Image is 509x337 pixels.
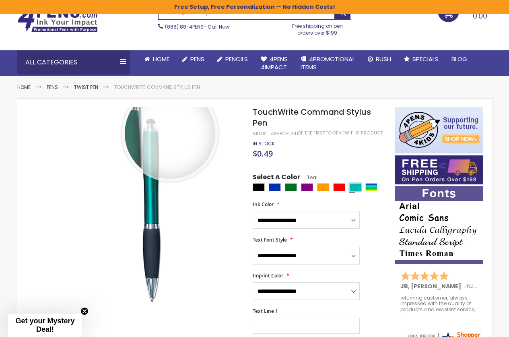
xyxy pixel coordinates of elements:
[253,236,287,243] span: Text Font Style
[253,183,265,191] div: Black
[400,295,478,312] div: returning customer, always impressed with the quality of products and excelent service, will retu...
[74,84,98,91] a: Twist Pen
[15,317,74,333] span: Get your Mystery Deal!
[395,186,483,264] img: font-personalization-examples
[138,50,176,68] a: Home
[165,23,204,30] a: (888) 88-4PENS
[301,55,355,71] span: 4PROMOTIONAL ITEMS
[190,55,204,63] span: Pens
[114,84,200,91] li: TouchWrite Command Stylus Pen
[253,272,283,279] span: Imprint Color
[395,107,483,153] img: 4pens 4 kids
[317,183,329,191] div: Orange
[400,282,464,290] span: JB, [PERSON_NAME]
[361,50,398,68] a: Rush
[298,130,383,136] a: Be the first to review this product
[301,183,313,191] div: Purple
[253,141,275,147] div: Availability
[271,130,298,137] div: 4PHPC-1241
[412,55,439,63] span: Specials
[451,55,467,63] span: Blog
[398,50,445,68] a: Specials
[333,183,345,191] div: Red
[253,201,274,208] span: Ink Color
[365,183,377,191] div: Assorted
[211,50,254,68] a: Pencils
[225,55,248,63] span: Pencils
[253,148,273,159] span: $0.49
[17,7,98,33] img: 4Pens Custom Pens and Promotional Products
[176,50,211,68] a: Pens
[253,308,278,314] span: Text Line 1
[80,307,89,315] button: Close teaser
[269,183,281,191] div: Blue
[261,55,288,71] span: 4Pens 4impact
[253,130,268,137] strong: SKU
[284,20,351,36] div: Free shipping on pen orders over $199
[153,55,169,63] span: Home
[285,183,297,191] div: Green
[376,55,391,63] span: Rush
[473,11,487,21] span: 0.00
[17,50,130,74] div: All Categories
[58,118,242,302] img: teal-4phpc-1241-touchwrite-command-stylus-pen_1.jpg
[253,173,300,184] span: Select A Color
[253,106,371,128] span: TouchWrite Command Stylus Pen
[17,84,31,91] a: Home
[47,84,58,91] a: Pens
[395,155,483,184] img: Free shipping on orders over $199
[253,140,275,147] span: In stock
[8,314,82,337] div: Get your Mystery Deal!Close teaser
[294,50,361,76] a: 4PROMOTIONALITEMS
[349,183,361,191] div: Teal
[254,50,294,76] a: 4Pens4impact
[445,50,474,68] a: Blog
[467,282,477,290] span: NJ
[300,174,317,181] span: Teal
[165,23,231,30] span: - Call Now!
